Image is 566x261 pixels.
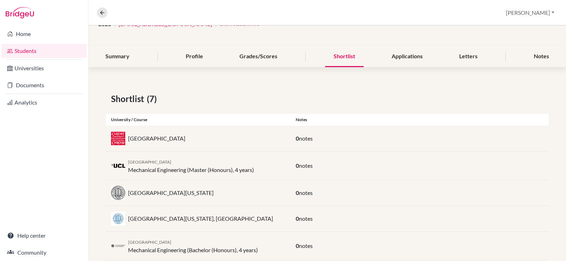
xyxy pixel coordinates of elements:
[128,134,185,143] p: [GEOGRAPHIC_DATA]
[296,215,299,222] span: 0
[1,245,87,260] a: Community
[111,132,125,145] img: gb_c15_v2z1_dz5.png
[1,61,87,75] a: Universities
[111,212,125,226] img: us_ucla_b87iw3mj.jpeg
[147,93,160,105] span: (7)
[231,46,286,67] div: Grades/Scores
[451,46,486,67] div: Letters
[299,189,313,196] span: notes
[290,117,549,123] div: Notes
[1,44,87,58] a: Students
[111,186,125,200] img: us_cal_z3xehhiu.jpeg
[383,46,431,67] div: Applications
[325,46,364,67] div: Shortlist
[128,157,254,174] div: Mechanical Engineering (Master (Honours), 4 years)
[128,239,171,245] span: [GEOGRAPHIC_DATA]
[128,189,214,197] p: [GEOGRAPHIC_DATA][US_STATE]
[1,229,87,243] a: Help center
[296,162,299,169] span: 0
[128,214,273,223] p: [GEOGRAPHIC_DATA][US_STATE], [GEOGRAPHIC_DATA]
[299,162,313,169] span: notes
[299,215,313,222] span: notes
[1,27,87,41] a: Home
[106,117,290,123] div: University / Course
[6,7,34,18] img: Bridge-U
[128,237,258,254] div: Mechanical Engineering (Bachelor (Honours), 4 years)
[296,189,299,196] span: 0
[1,95,87,109] a: Analytics
[1,78,87,92] a: Documents
[299,242,313,249] span: notes
[111,93,147,105] span: Shortlist
[128,159,171,165] span: [GEOGRAPHIC_DATA]
[111,243,125,249] img: gb_e56_d3pj2c4f.png
[177,46,212,67] div: Profile
[111,164,125,167] img: gb_u80_k_0s28jx.png
[503,6,558,19] button: [PERSON_NAME]
[296,242,299,249] span: 0
[296,135,299,142] span: 0
[299,135,313,142] span: notes
[525,46,558,67] div: Notes
[97,46,138,67] div: Summary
